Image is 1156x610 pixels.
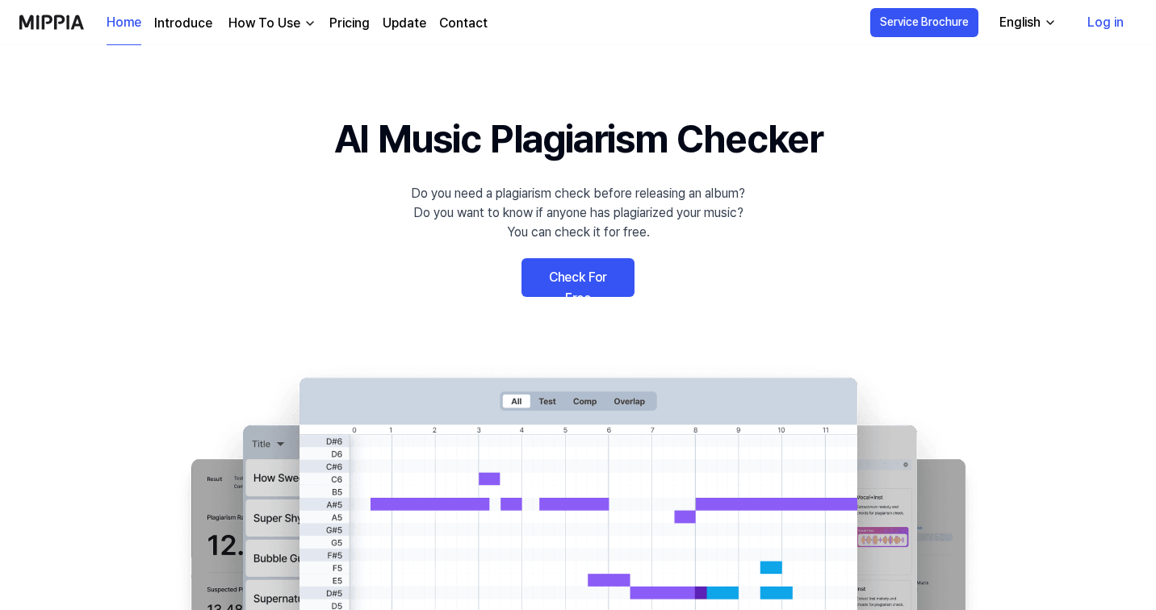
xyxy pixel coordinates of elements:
[225,14,304,33] div: How To Use
[439,14,488,33] a: Contact
[521,258,635,297] a: Check For Free
[154,14,212,33] a: Introduce
[304,17,316,30] img: down
[383,14,426,33] a: Update
[225,14,316,33] button: How To Use
[107,1,141,45] a: Home
[411,184,745,242] div: Do you need a plagiarism check before releasing an album? Do you want to know if anyone has plagi...
[986,6,1066,39] button: English
[329,14,370,33] a: Pricing
[870,8,978,37] button: Service Brochure
[334,110,823,168] h1: AI Music Plagiarism Checker
[996,13,1044,32] div: English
